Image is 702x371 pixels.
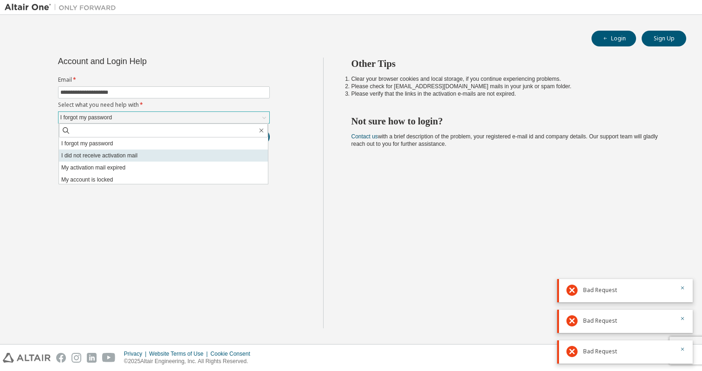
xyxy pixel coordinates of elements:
span: with a brief description of the problem, your registered e-mail id and company details. Our suppo... [351,133,658,147]
button: Login [591,31,636,46]
div: Cookie Consent [210,350,255,358]
h2: Other Tips [351,58,670,70]
img: altair_logo.svg [3,353,51,363]
li: Please check for [EMAIL_ADDRESS][DOMAIN_NAME] mails in your junk or spam folder. [351,83,670,90]
div: I forgot my password [58,112,269,123]
label: Email [58,76,270,84]
img: instagram.svg [71,353,81,363]
div: Account and Login Help [58,58,227,65]
img: youtube.svg [102,353,116,363]
div: I forgot my password [59,112,113,123]
button: Sign Up [642,31,686,46]
h2: Not sure how to login? [351,115,670,127]
span: Bad Request [583,348,617,355]
img: Altair One [5,3,121,12]
li: Please verify that the links in the activation e-mails are not expired. [351,90,670,98]
li: Clear your browser cookies and local storage, if you continue experiencing problems. [351,75,670,83]
span: Bad Request [583,317,617,325]
p: © 2025 Altair Engineering, Inc. All Rights Reserved. [124,358,256,365]
div: Website Terms of Use [149,350,210,358]
span: Bad Request [583,286,617,294]
label: Select what you need help with [58,101,270,109]
div: Privacy [124,350,149,358]
img: facebook.svg [56,353,66,363]
a: Contact us [351,133,378,140]
li: I forgot my password [59,137,268,150]
img: linkedin.svg [87,353,97,363]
